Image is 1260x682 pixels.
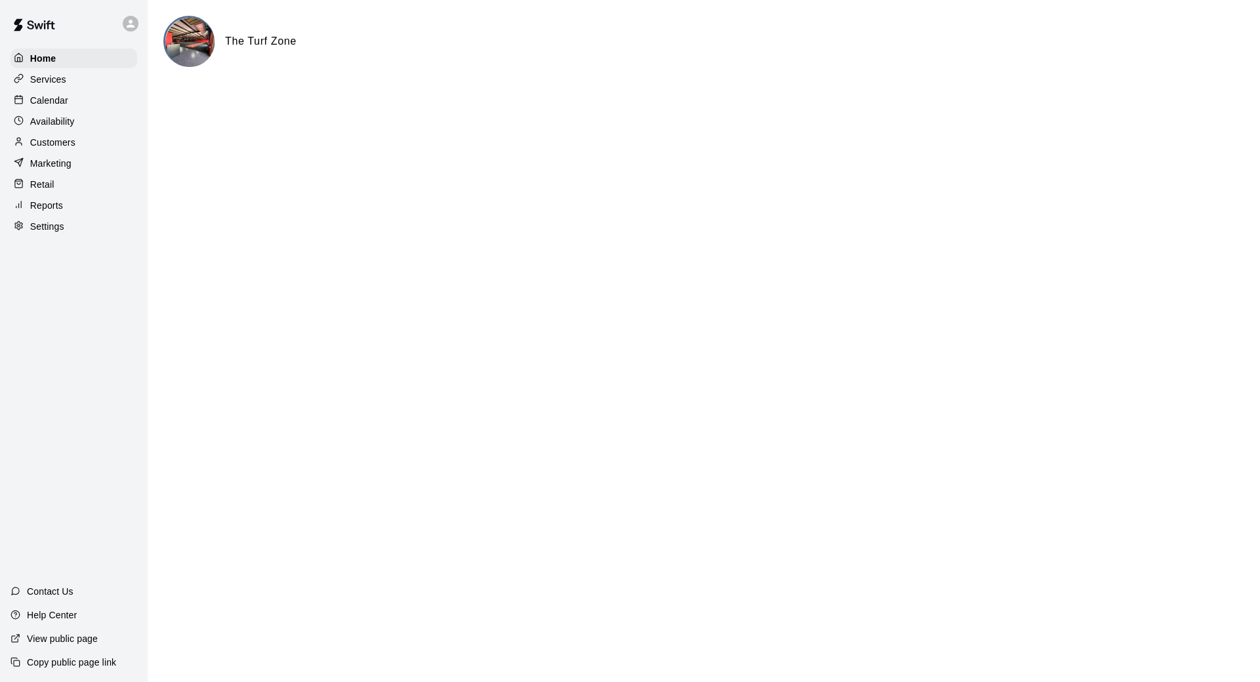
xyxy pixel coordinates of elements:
[30,157,72,170] p: Marketing
[30,178,54,191] p: Retail
[10,112,137,131] a: Availability
[10,175,137,194] a: Retail
[27,632,98,645] p: View public page
[30,73,66,86] p: Services
[27,608,77,622] p: Help Center
[27,585,73,598] p: Contact Us
[10,91,137,110] a: Calendar
[30,220,64,233] p: Settings
[10,49,137,68] a: Home
[30,199,63,212] p: Reports
[30,136,75,149] p: Customers
[10,154,137,173] a: Marketing
[10,217,137,236] a: Settings
[30,115,75,128] p: Availability
[30,94,68,107] p: Calendar
[30,52,56,65] p: Home
[27,656,116,669] p: Copy public page link
[10,70,137,89] a: Services
[165,18,215,67] img: The Turf Zone logo
[10,133,137,152] a: Customers
[10,196,137,215] a: Reports
[225,33,297,50] h6: The Turf Zone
